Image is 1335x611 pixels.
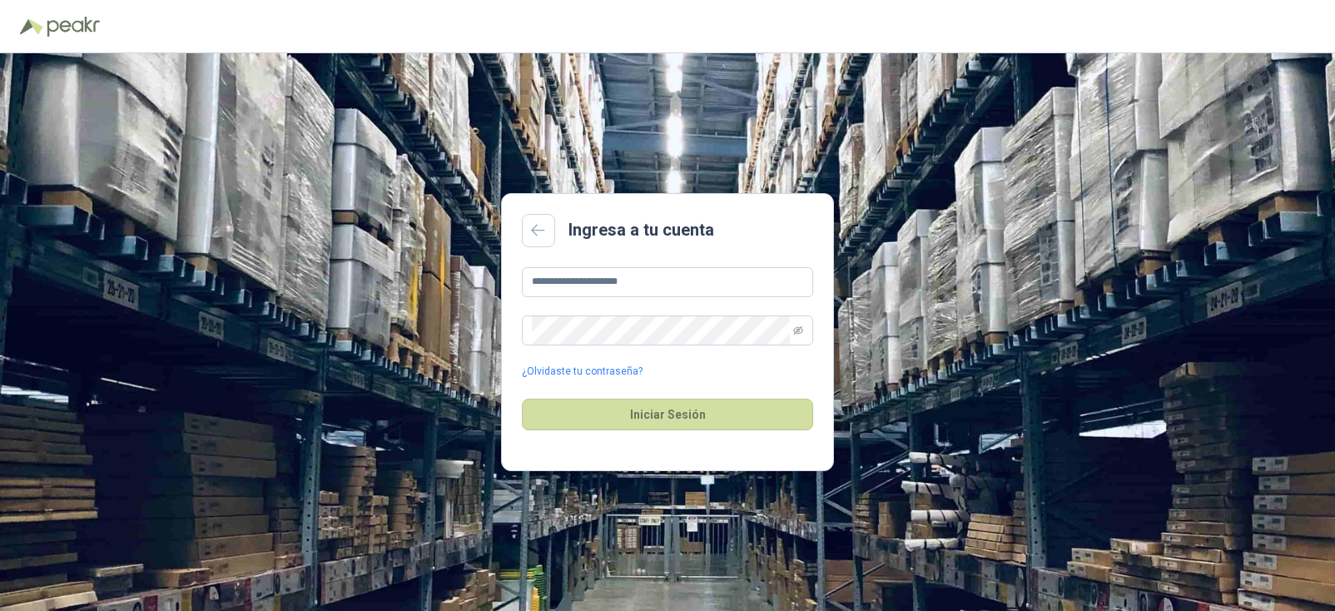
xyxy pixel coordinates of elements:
button: Iniciar Sesión [522,399,813,430]
img: Peakr [47,17,100,37]
h2: Ingresa a tu cuenta [568,217,714,243]
a: ¿Olvidaste tu contraseña? [522,364,643,380]
img: Logo [20,18,43,35]
span: eye-invisible [793,325,803,335]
